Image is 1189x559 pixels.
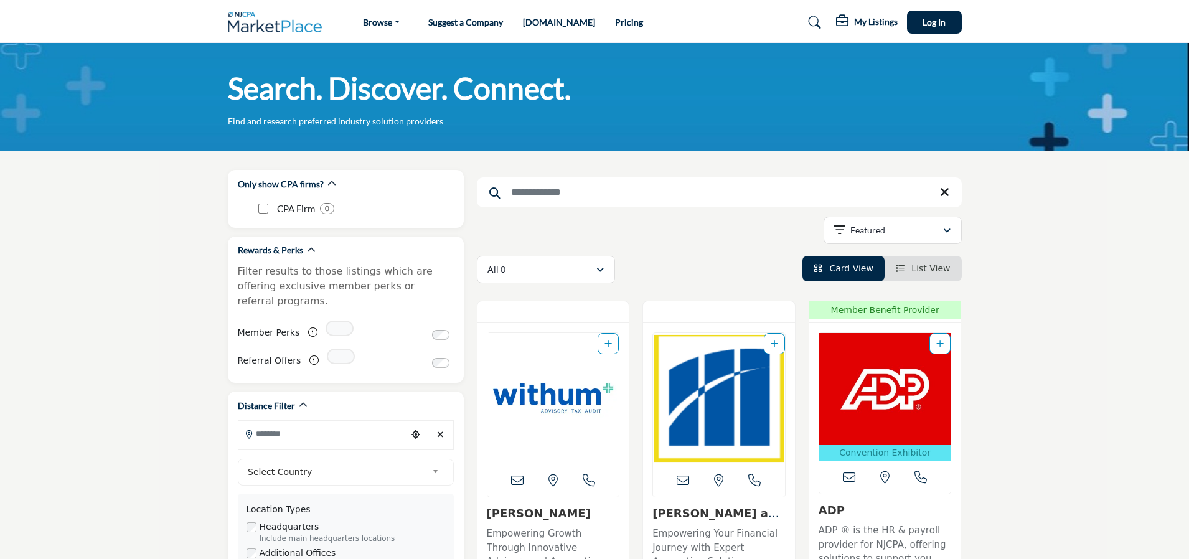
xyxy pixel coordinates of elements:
img: Site Logo [228,12,329,32]
a: Pricing [615,17,643,27]
div: Choose your current location [407,421,425,448]
a: Open Listing in new tab [653,333,785,464]
a: ADP [819,504,845,517]
h1: Search. Discover. Connect. [228,69,571,108]
button: Featured [824,217,962,244]
a: Browse [354,14,408,31]
p: Filter results to those listings which are offering exclusive member perks or referral programs. [238,264,454,309]
div: Include main headquarters locations [260,533,445,545]
p: Find and research preferred industry solution providers [228,115,443,128]
div: Clear search location [431,421,450,448]
a: View List [896,263,951,273]
p: Featured [850,224,885,237]
a: View Card [814,263,873,273]
h3: Withum [487,507,620,520]
h2: Distance Filter [238,400,295,412]
span: Select Country [248,464,427,479]
input: Search Keyword [477,177,962,207]
li: List View [885,256,962,281]
input: Switch to Member Perks [432,330,449,340]
a: Add To List [771,339,778,349]
span: Member Benefit Provider [813,304,957,317]
b: 0 [325,204,329,213]
h2: Only show CPA firms? [238,178,324,190]
span: Card View [829,263,873,273]
a: Add To List [604,339,612,349]
button: All 0 [477,256,615,283]
p: CPA Firm: CPA Firm [277,202,315,216]
label: Headquarters [260,520,319,533]
div: 0 Results For CPA Firm [320,203,334,214]
h3: Magone and Company, PC [652,507,786,520]
h3: ADP [819,504,952,517]
p: All 0 [487,263,505,276]
img: Magone and Company, PC [653,333,785,464]
input: Search Location [238,421,407,446]
a: Suggest a Company [428,17,503,27]
img: Withum [487,333,619,464]
div: My Listings [836,15,898,30]
a: Open Listing in new tab [819,333,951,461]
a: Open Listing in new tab [487,333,619,464]
label: Referral Offers [238,350,301,372]
input: CPA Firm checkbox [258,204,268,214]
li: Card View [802,256,885,281]
button: Log In [907,11,962,34]
h5: My Listings [854,16,898,27]
a: [DOMAIN_NAME] [523,17,595,27]
span: List View [911,263,950,273]
a: Search [796,12,829,32]
a: Add To List [936,339,944,349]
img: ADP [819,333,951,445]
input: Switch to Referral Offers [432,358,449,368]
label: Member Perks [238,322,300,344]
a: [PERSON_NAME] and Company, ... [652,507,784,533]
div: Location Types [247,503,445,516]
h2: Rewards & Perks [238,244,303,256]
span: Log In [923,17,946,27]
p: Convention Exhibitor [822,446,949,459]
a: [PERSON_NAME] [487,507,591,520]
